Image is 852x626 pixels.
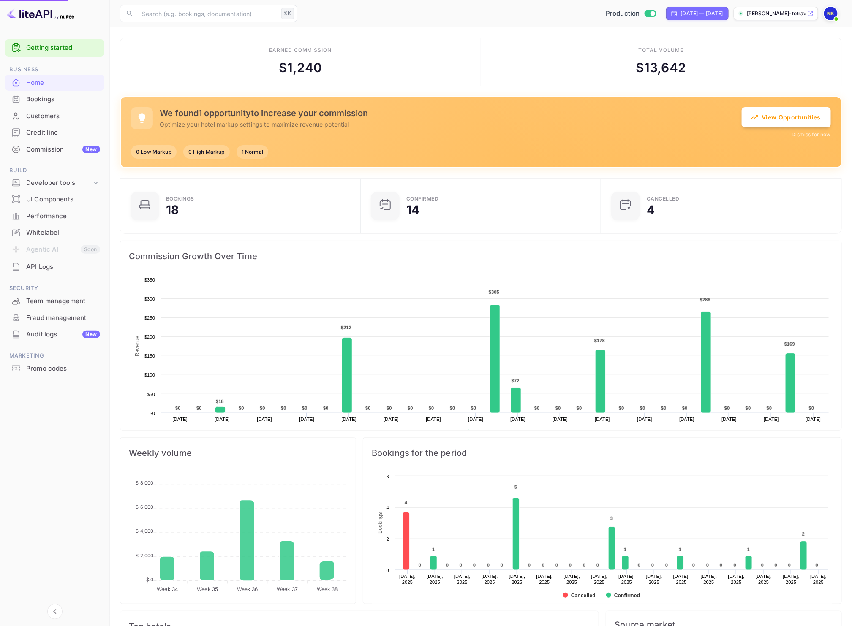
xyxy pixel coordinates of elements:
[596,563,599,568] text: 0
[166,196,194,201] div: Bookings
[783,574,799,585] text: [DATE], 2025
[5,293,104,309] a: Team management
[82,146,100,153] div: New
[788,563,791,568] text: 0
[610,516,613,521] text: 3
[446,563,449,568] text: 0
[82,331,100,338] div: New
[136,504,153,510] tspan: $ 6,000
[5,191,104,208] div: UI Components
[528,563,531,568] text: 0
[26,296,100,306] div: Team management
[5,208,104,225] div: Performance
[26,262,100,272] div: API Logs
[172,417,188,422] text: [DATE]
[673,574,690,585] text: [DATE], 2025
[26,128,100,138] div: Credit line
[767,406,772,411] text: $0
[26,195,100,204] div: UI Components
[682,406,688,411] text: $0
[5,141,104,157] a: CommissionNew
[591,574,607,585] text: [DATE], 2025
[150,411,155,416] text: $0
[299,417,314,422] text: [DATE]
[606,9,640,19] span: Production
[614,593,640,599] text: Confirmed
[489,290,499,295] text: $305
[323,406,329,411] text: $0
[5,259,104,274] a: API Logs
[134,336,140,356] text: Revenue
[534,406,540,411] text: $0
[784,341,795,347] text: $169
[26,330,100,339] div: Audit logs
[473,563,476,568] text: 0
[429,406,434,411] text: $0
[482,574,498,585] text: [DATE], 2025
[651,563,654,568] text: 0
[129,446,347,460] span: Weekly volume
[426,417,441,422] text: [DATE]
[809,406,814,411] text: $0
[7,7,74,20] img: LiteAPI logo
[26,313,100,323] div: Fraud management
[510,417,525,422] text: [DATE]
[216,399,224,404] text: $18
[136,480,153,486] tspan: $ 8,000
[514,485,517,490] text: 5
[619,406,624,411] text: $0
[384,417,399,422] text: [DATE]
[196,406,202,411] text: $0
[5,225,104,241] div: Whitelabel
[679,417,694,422] text: [DATE]
[792,131,831,138] button: Dismiss for now
[5,176,104,190] div: Developer tools
[5,310,104,325] a: Fraud management
[569,563,572,568] text: 0
[700,297,710,302] text: $286
[5,326,104,343] div: Audit logsNew
[577,406,582,411] text: $0
[636,58,686,77] div: $ 13,642
[720,563,722,568] text: 0
[471,406,476,411] text: $0
[764,417,779,422] text: [DATE]
[536,574,553,585] text: [DATE], 2025
[5,293,104,309] div: Team management
[594,338,605,343] text: $178
[640,406,645,411] text: $0
[5,125,104,141] div: Credit line
[281,8,294,19] div: ⌘K
[26,364,100,374] div: Promo codes
[512,378,520,383] text: $72
[406,204,419,216] div: 14
[555,406,561,411] text: $0
[183,148,230,156] span: 0 High Markup
[237,586,258,593] tspan: Week 36
[257,417,272,422] text: [DATE]
[824,7,838,20] img: Nikolas Kampas
[365,406,371,411] text: $0
[136,553,153,558] tspan: $ 2,000
[692,563,695,568] text: 0
[405,500,408,505] text: 4
[175,406,181,411] text: $0
[160,108,742,118] h5: We found 1 opportunity to increase your commission
[5,191,104,207] a: UI Components
[147,392,155,397] text: $50
[5,208,104,224] a: Performance
[160,120,742,129] p: Optimize your hotel markup settings to maximize revenue potential
[661,406,667,411] text: $0
[810,574,827,585] text: [DATE], 2025
[5,91,104,108] div: Bookings
[450,406,455,411] text: $0
[317,586,338,593] tspan: Week 38
[237,148,268,156] span: 1 Normal
[647,204,655,216] div: 4
[341,325,351,330] text: $212
[399,574,416,585] text: [DATE], 2025
[5,65,104,74] span: Business
[681,10,723,17] div: [DATE] — [DATE]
